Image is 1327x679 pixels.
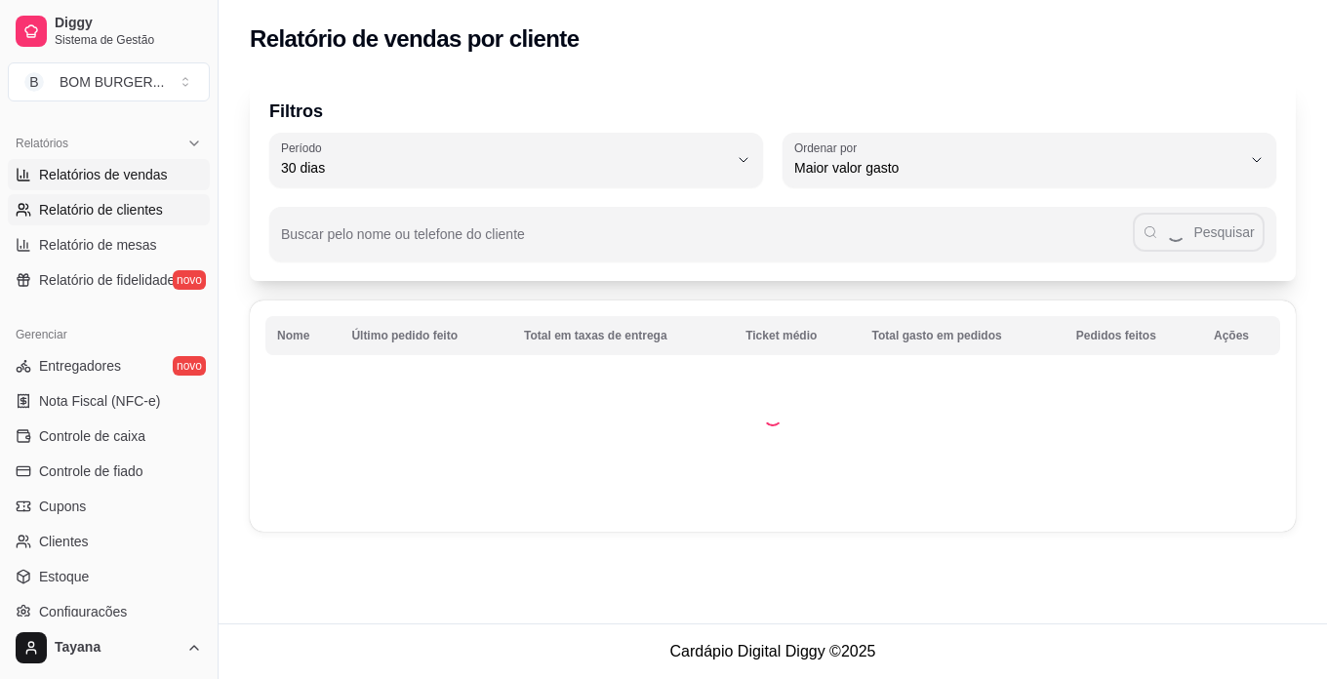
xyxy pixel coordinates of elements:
a: Configurações [8,596,210,627]
span: Relatórios de vendas [39,165,168,184]
a: Cupons [8,491,210,522]
a: DiggySistema de Gestão [8,8,210,55]
a: Relatório de mesas [8,229,210,260]
span: Diggy [55,15,202,32]
span: Clientes [39,532,89,551]
a: Clientes [8,526,210,557]
h2: Relatório de vendas por cliente [250,23,580,55]
span: Relatórios [16,136,68,151]
input: Buscar pelo nome ou telefone do cliente [281,232,1133,252]
span: 30 dias [281,158,728,178]
a: Relatório de clientes [8,194,210,225]
a: Relatórios de vendas [8,159,210,190]
label: Ordenar por [794,140,864,156]
button: Ordenar porMaior valor gasto [783,133,1276,187]
span: Configurações [39,602,127,621]
a: Controle de fiado [8,456,210,487]
span: Relatório de clientes [39,200,163,220]
a: Relatório de fidelidadenovo [8,264,210,296]
span: Relatório de fidelidade [39,270,175,290]
a: Controle de caixa [8,420,210,452]
div: Gerenciar [8,319,210,350]
div: Loading [763,407,783,426]
label: Período [281,140,328,156]
div: BOM BURGER ... [60,72,164,92]
span: Relatório de mesas [39,235,157,255]
footer: Cardápio Digital Diggy © 2025 [219,623,1327,679]
span: Maior valor gasto [794,158,1241,178]
span: Tayana [55,639,179,657]
button: Período30 dias [269,133,763,187]
span: Sistema de Gestão [55,32,202,48]
span: Estoque [39,567,89,586]
button: Select a team [8,62,210,101]
span: B [24,72,44,92]
button: Tayana [8,624,210,671]
span: Controle de caixa [39,426,145,446]
a: Estoque [8,561,210,592]
span: Nota Fiscal (NFC-e) [39,391,160,411]
span: Cupons [39,497,86,516]
a: Nota Fiscal (NFC-e) [8,385,210,417]
a: Entregadoresnovo [8,350,210,381]
span: Controle de fiado [39,461,143,481]
p: Filtros [269,98,1276,125]
span: Entregadores [39,356,121,376]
